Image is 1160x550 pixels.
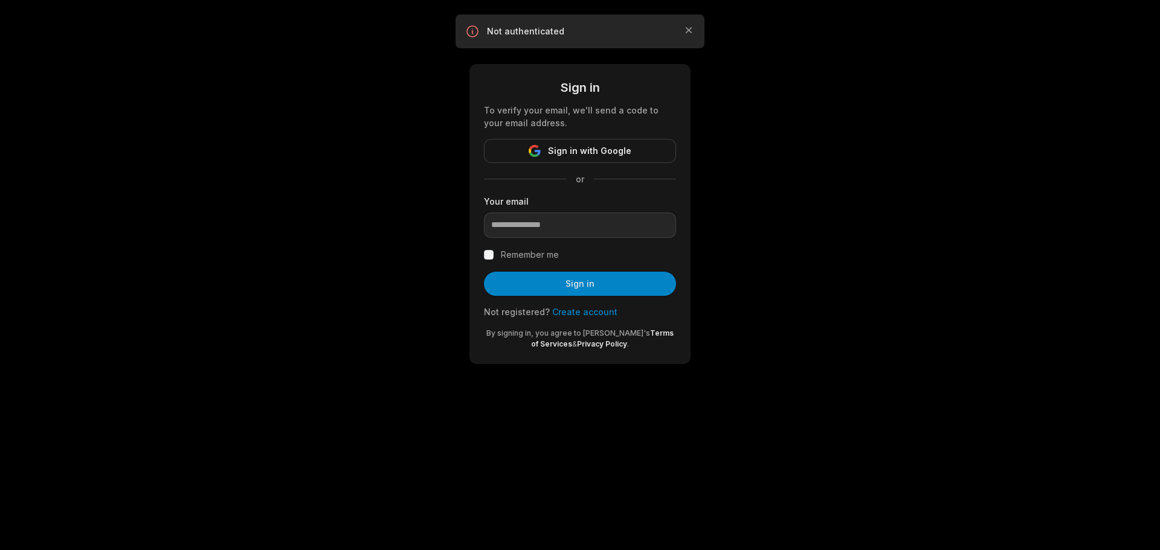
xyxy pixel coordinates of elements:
[566,173,594,185] span: or
[484,195,676,208] label: Your email
[487,25,673,37] p: Not authenticated
[531,328,674,348] a: Terms of Services
[548,144,631,158] span: Sign in with Google
[552,307,617,317] a: Create account
[486,328,650,337] span: By signing in, you agree to [PERSON_NAME]'s
[501,248,559,262] label: Remember me
[484,307,550,317] span: Not registered?
[484,139,676,163] button: Sign in with Google
[484,78,676,97] div: Sign in
[484,272,676,296] button: Sign in
[572,339,577,348] span: &
[484,104,676,129] div: To verify your email, we'll send a code to your email address.
[577,339,627,348] a: Privacy Policy
[627,339,629,348] span: .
